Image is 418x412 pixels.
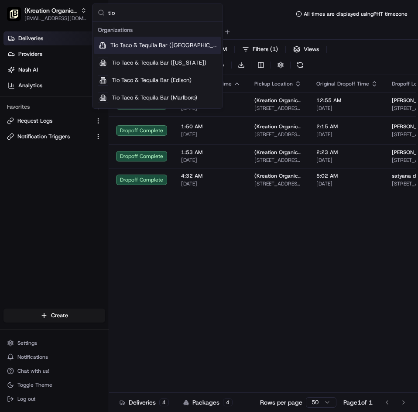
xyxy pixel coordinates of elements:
[82,195,140,204] span: API Documentation
[9,196,16,203] div: 📗
[254,97,302,104] span: (Kreation Organic) - [US_STATE]
[17,354,48,360] span: Notifications
[18,34,43,42] span: Deliveries
[294,59,306,71] button: Refresh
[181,149,240,156] span: 1:53 AM
[316,157,378,164] span: [DATE]
[93,22,223,108] div: Suggestions
[254,123,302,130] span: (Kreation Organic) - [US_STATE]
[17,381,52,388] span: Toggle Theme
[24,15,87,22] button: [EMAIL_ADDRESS][DOMAIN_NAME]
[148,86,159,96] button: Start new chat
[316,123,378,130] span: 2:15 AM
[112,94,197,102] span: Tio Taco & Tequila Bar (Marlboro)
[316,131,378,138] span: [DATE]
[3,100,105,114] div: Favorites
[70,192,144,207] a: 💻API Documentation
[7,133,91,141] a: Notification Triggers
[27,159,71,166] span: [PERSON_NAME]
[18,83,34,99] img: 9188753566659_6852d8bf1fb38e338040_72.png
[316,172,378,179] span: 5:02 AM
[3,3,90,24] button: (Kreation Organic) - 700 Montana Kafe & Juicery(Kreation Organic) - 700 [US_STATE] Kafe & Juicery...
[254,172,302,179] span: (Kreation Organic) - [US_STATE]
[183,398,233,407] div: Packages
[181,180,240,187] span: [DATE]
[77,159,95,166] span: [DATE]
[17,117,52,125] span: Request Logs
[343,398,373,407] div: Page 1 of 1
[135,112,159,122] button: See all
[9,83,24,99] img: 1736555255976-a54dd68f-1ca7-489b-9aae-adbdc363a1c4
[3,79,109,93] a: Analytics
[87,216,106,223] span: Pylon
[316,180,378,187] span: [DATE]
[5,192,70,207] a: 📗Knowledge Base
[254,105,302,112] span: [STREET_ADDRESS][US_STATE]
[3,47,109,61] a: Providers
[9,35,159,49] p: Welcome 👋
[7,117,91,125] a: Request Logs
[181,131,240,138] span: [DATE]
[17,367,49,374] span: Chat with us!
[3,63,109,77] a: Nash AI
[39,83,143,92] div: Start new chat
[39,92,120,99] div: We're available if you need us!
[3,365,105,377] button: Chat with us!
[74,196,81,203] div: 💻
[18,82,42,89] span: Analytics
[9,113,56,120] div: Past conversations
[18,66,38,74] span: Nash AI
[3,337,105,349] button: Settings
[316,80,369,87] span: Original Dropoff Time
[3,379,105,391] button: Toggle Theme
[94,24,221,37] div: Organizations
[304,45,319,53] span: Views
[253,45,278,53] span: Filters
[112,76,192,84] span: Tio Taco & Tequila Bar (Edison)
[51,312,68,319] span: Create
[9,151,23,165] img: Masood Aslam
[3,393,105,405] button: Log out
[254,157,302,164] span: [STREET_ADDRESS][US_STATE]
[3,351,105,363] button: Notifications
[27,135,71,142] span: [PERSON_NAME]
[254,131,302,138] span: [STREET_ADDRESS][US_STATE]
[9,127,23,141] img: Brittany Newman
[316,105,378,112] span: [DATE]
[181,157,240,164] span: [DATE]
[72,159,75,166] span: •
[3,31,109,45] a: Deliveries
[17,159,24,166] img: 1736555255976-a54dd68f-1ca7-489b-9aae-adbdc363a1c4
[18,50,42,58] span: Providers
[112,59,206,67] span: Tio Taco & Tequila Bar ([US_STATE])
[17,340,37,347] span: Settings
[77,135,95,142] span: [DATE]
[254,180,302,187] span: [STREET_ADDRESS][US_STATE]
[181,123,240,130] span: 1:50 AM
[110,41,217,49] span: Tio Taco & Tequila Bar ([GEOGRAPHIC_DATA])
[24,6,77,15] button: (Kreation Organic) - 700 [US_STATE] Kafe & Juicery
[316,149,378,156] span: 2:23 AM
[260,398,302,407] p: Rows per page
[238,43,282,55] button: Filters(1)
[316,97,378,104] span: 12:55 AM
[7,7,21,21] img: (Kreation Organic) - 700 Montana Kafe & Juicery
[3,309,105,323] button: Create
[304,10,408,17] span: All times are displayed using PHT timezone
[181,172,240,179] span: 4:32 AM
[17,133,70,141] span: Notification Triggers
[289,43,323,55] button: Views
[3,130,105,144] button: Notification Triggers
[254,80,293,87] span: Pickup Location
[254,149,302,156] span: (Kreation Organic) - [US_STATE]
[17,395,35,402] span: Log out
[270,45,278,53] span: ( 1 )
[62,216,106,223] a: Powered byPylon
[159,398,169,406] div: 4
[9,9,26,26] img: Nash
[120,398,169,407] div: Deliveries
[392,172,416,179] span: satyana d
[3,114,105,128] button: Request Logs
